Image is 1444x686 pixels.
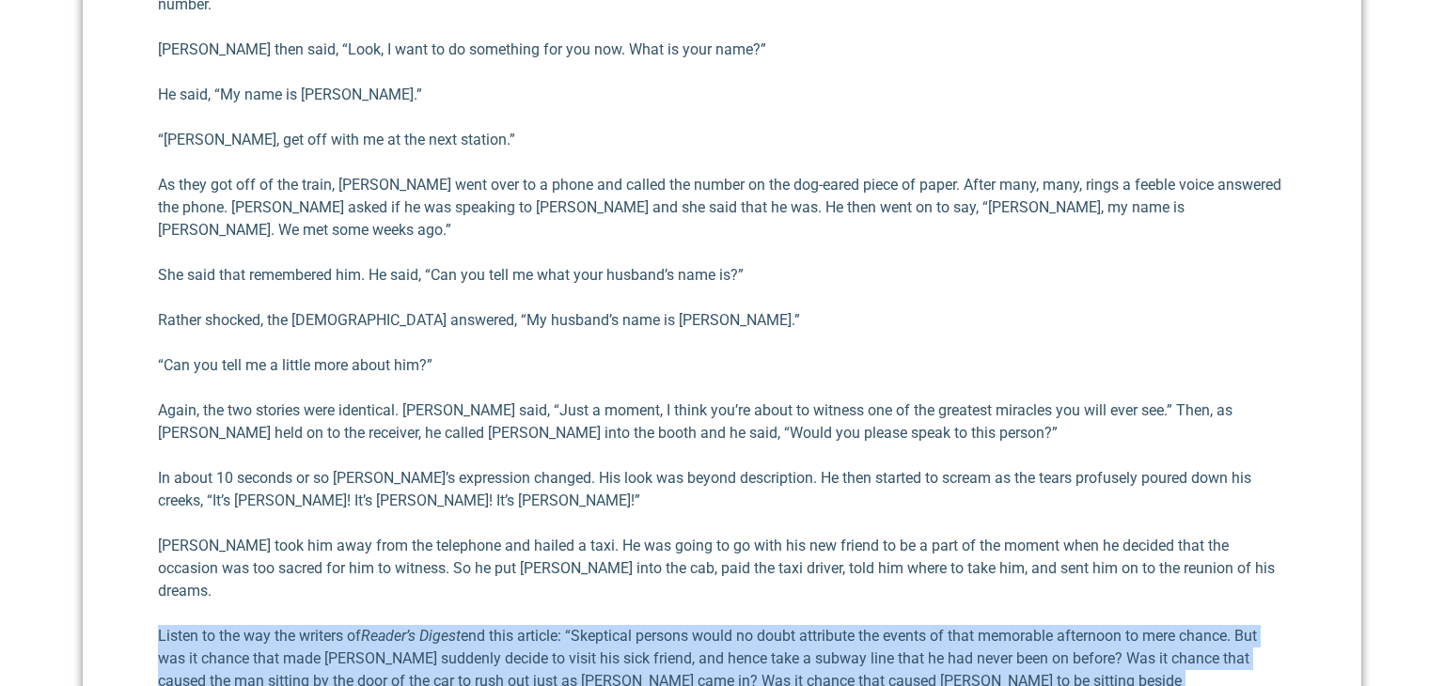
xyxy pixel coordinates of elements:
p: Rather shocked, the [DEMOGRAPHIC_DATA] answered, “My husband’s name is [PERSON_NAME].” [158,309,1286,332]
p: She said that remembered him. He said, “Can you tell me what your husband’s name is?” [158,264,1286,287]
p: [PERSON_NAME] took him away from the telephone and hailed a taxi. He was going to go with his new... [158,535,1286,602]
p: “Can you tell me a little more about him?” [158,354,1286,377]
p: In about 10 seconds or so [PERSON_NAME]’s expression changed. His look was beyond description. He... [158,467,1286,512]
p: As they got off of the train, [PERSON_NAME] went over to a phone and called the number on the dog... [158,174,1286,242]
p: He said, “My name is [PERSON_NAME].” [158,84,1286,106]
em: Reader’s Digest [361,627,461,645]
p: [PERSON_NAME] then said, “Look, I want to do something for you now. What is your name?” [158,39,1286,61]
p: Again, the two stories were identical. [PERSON_NAME] said, “Just a moment, I think you’re about t... [158,399,1286,444]
p: “[PERSON_NAME], get off with me at the next station.” [158,129,1286,151]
